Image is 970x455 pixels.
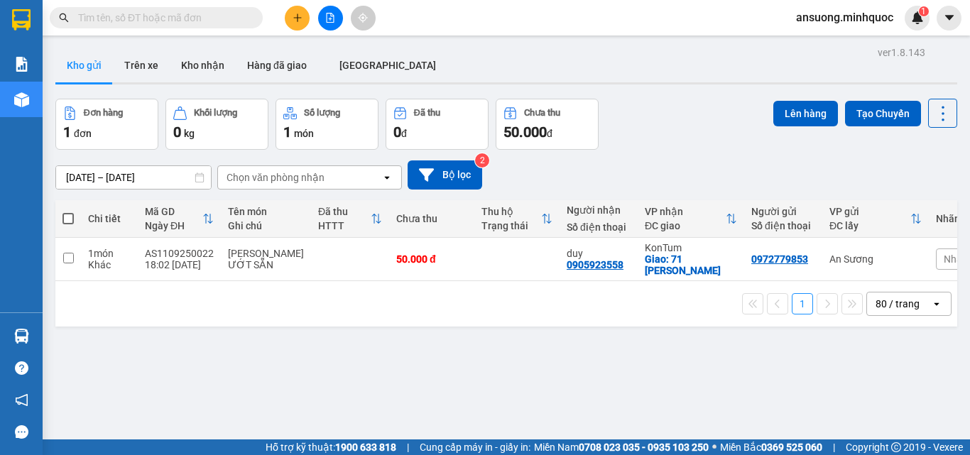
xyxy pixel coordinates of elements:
div: Thu hộ [481,206,541,217]
div: 1 món [88,248,131,259]
div: Đơn hàng [84,108,123,118]
button: Bộ lọc [408,160,482,190]
button: Chưa thu50.000đ [496,99,599,150]
button: Kho gửi [55,48,113,82]
div: Số điện thoại [751,220,815,231]
div: AS1109250022 [145,248,214,259]
input: Tìm tên, số ĐT hoặc mã đơn [78,10,246,26]
span: copyright [891,442,901,452]
input: Select a date range. [56,166,211,189]
span: | [407,439,409,455]
button: file-add [318,6,343,31]
svg: open [381,172,393,183]
span: aim [358,13,368,23]
img: solution-icon [14,57,29,72]
div: ĐC giao [645,220,726,231]
span: plus [293,13,303,23]
button: caret-down [937,6,961,31]
div: An Sương [829,253,922,265]
span: món [294,128,314,139]
div: Số lượng [304,108,340,118]
div: THÙNG SƠN [228,248,304,259]
button: Đã thu0đ [386,99,489,150]
span: đ [547,128,552,139]
button: aim [351,6,376,31]
div: Ghi chú [228,220,304,231]
span: Nhãn [944,253,968,265]
button: Hàng đã giao [236,48,318,82]
button: 1 [792,293,813,314]
span: Cung cấp máy in - giấy in: [420,439,530,455]
img: logo-vxr [12,9,31,31]
img: icon-new-feature [911,11,924,24]
div: Người nhận [567,204,631,216]
div: 0905923558 [567,259,623,270]
span: message [15,425,28,439]
th: Toggle SortBy [822,200,929,238]
th: Toggle SortBy [638,200,744,238]
div: Người gửi [751,206,815,217]
div: Giao: 71 NGUYỄN VIẾT XUÂN [645,253,737,276]
span: 0 [173,124,181,141]
span: 50.000 [503,124,547,141]
span: notification [15,393,28,407]
span: đ [401,128,407,139]
div: 80 / trang [876,297,920,311]
div: duy [567,248,631,259]
span: file-add [325,13,335,23]
strong: 1900 633 818 [335,442,396,453]
strong: 0369 525 060 [761,442,822,453]
button: plus [285,6,310,31]
span: [GEOGRAPHIC_DATA] [339,60,436,71]
div: KonTum [645,242,737,253]
button: Số lượng1món [276,99,378,150]
button: Tạo Chuyến [845,101,921,126]
div: Đã thu [414,108,440,118]
div: Tên món [228,206,304,217]
div: ĐC lấy [829,220,910,231]
span: 0 [393,124,401,141]
span: 1 [921,6,926,16]
span: Miền Nam [534,439,709,455]
th: Toggle SortBy [311,200,389,238]
div: Đã thu [318,206,371,217]
div: ƯỚT SẴN [228,259,304,270]
sup: 1 [919,6,929,16]
div: Chưa thu [524,108,560,118]
span: kg [184,128,195,139]
span: search [59,13,69,23]
div: Số điện thoại [567,221,631,233]
div: 0972779853 [751,253,808,265]
div: Ngày ĐH [145,220,202,231]
div: ver 1.8.143 [878,45,925,60]
svg: open [931,298,942,309]
div: VP nhận [645,206,726,217]
div: VP gửi [829,206,910,217]
div: Chọn văn phòng nhận [227,170,325,185]
button: Kho nhận [170,48,236,82]
div: Khác [88,259,131,270]
button: Khối lượng0kg [165,99,268,150]
div: Trạng thái [481,220,541,231]
div: Chi tiết [88,213,131,224]
div: HTTT [318,220,371,231]
img: warehouse-icon [14,92,29,107]
span: 1 [283,124,291,141]
button: Trên xe [113,48,170,82]
button: Lên hàng [773,101,838,126]
span: | [833,439,835,455]
div: Khối lượng [194,108,237,118]
span: đơn [74,128,92,139]
div: Chưa thu [396,213,467,224]
span: ansuong.minhquoc [785,9,905,26]
span: 1 [63,124,71,141]
div: 18:02 [DATE] [145,259,214,270]
span: question-circle [15,361,28,375]
sup: 2 [475,153,489,168]
div: 50.000 đ [396,253,467,265]
img: warehouse-icon [14,329,29,344]
strong: 0708 023 035 - 0935 103 250 [579,442,709,453]
th: Toggle SortBy [474,200,560,238]
span: ⚪️ [712,444,716,450]
span: Miền Bắc [720,439,822,455]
